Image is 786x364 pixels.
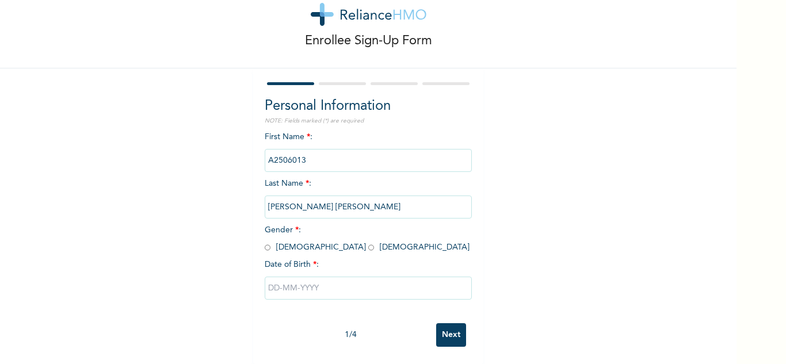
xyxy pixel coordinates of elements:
span: First Name : [265,133,472,164]
p: NOTE: Fields marked (*) are required [265,117,472,125]
input: Next [436,323,466,347]
span: Date of Birth : [265,259,319,271]
input: DD-MM-YYYY [265,277,472,300]
span: Last Name : [265,179,472,211]
h2: Personal Information [265,96,472,117]
div: 1 / 4 [265,329,436,341]
img: logo [311,3,426,26]
span: Gender : [DEMOGRAPHIC_DATA] [DEMOGRAPHIC_DATA] [265,226,470,251]
input: Enter your last name [265,196,472,219]
input: Enter your first name [265,149,472,172]
p: Enrollee Sign-Up Form [305,32,432,51]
